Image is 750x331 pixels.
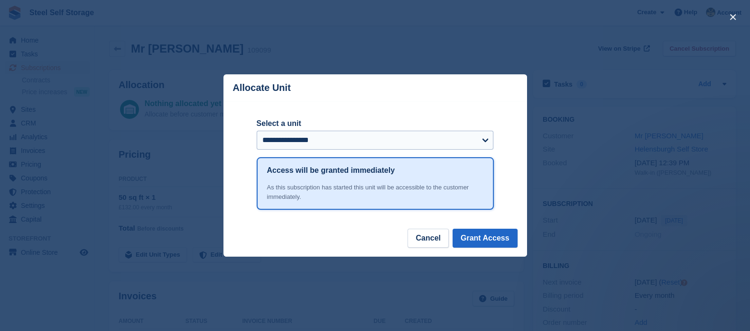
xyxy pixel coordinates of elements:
button: close [725,9,741,25]
div: As this subscription has started this unit will be accessible to the customer immediately. [267,183,483,201]
label: Select a unit [257,118,494,129]
p: Allocate Unit [233,82,291,93]
button: Cancel [407,229,448,248]
button: Grant Access [453,229,518,248]
h1: Access will be granted immediately [267,165,395,176]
